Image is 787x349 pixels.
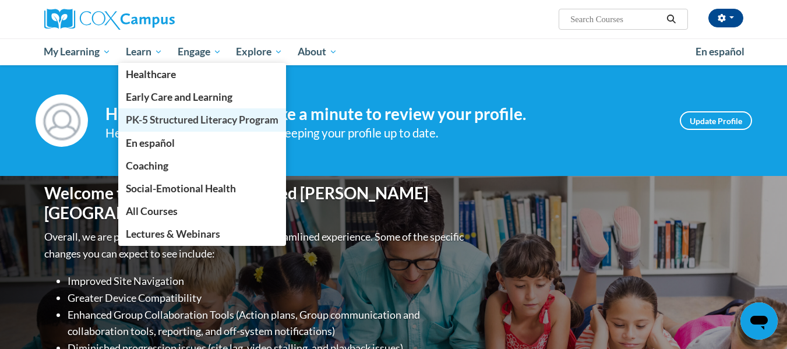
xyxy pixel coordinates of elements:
input: Search Courses [569,12,662,26]
span: Early Care and Learning [126,91,232,103]
span: Coaching [126,160,168,172]
span: Learn [126,45,163,59]
a: My Learning [37,38,119,65]
a: Lectures & Webinars [118,223,286,245]
a: En español [118,132,286,154]
div: Help improve your experience by keeping your profile up to date. [105,124,662,143]
img: Cox Campus [44,9,175,30]
img: Profile Image [36,94,88,147]
a: PK-5 Structured Literacy Program [118,108,286,131]
a: Healthcare [118,63,286,86]
li: Improved Site Navigation [68,273,467,290]
a: Explore [228,38,290,65]
a: All Courses [118,200,286,223]
a: Coaching [118,154,286,177]
a: About [290,38,345,65]
button: Search [662,12,680,26]
span: Engage [178,45,221,59]
span: Lectures & Webinars [126,228,220,240]
span: PK-5 Structured Literacy Program [126,114,278,126]
h4: Hi [PERSON_NAME]! Take a minute to review your profile. [105,104,662,124]
span: My Learning [44,45,111,59]
div: Main menu [27,38,761,65]
a: En español [688,40,752,64]
h1: Welcome to the new and improved [PERSON_NAME][GEOGRAPHIC_DATA] [44,184,467,223]
iframe: Button to launch messaging window [740,302,778,340]
span: Social-Emotional Health [126,182,236,195]
a: Social-Emotional Health [118,177,286,200]
span: En español [126,137,175,149]
a: Early Care and Learning [118,86,286,108]
button: Account Settings [708,9,743,27]
a: Learn [118,38,170,65]
a: Engage [170,38,229,65]
span: Explore [236,45,283,59]
p: Overall, we are proud to provide you with a more streamlined experience. Some of the specific cha... [44,228,467,262]
span: All Courses [126,205,178,217]
li: Greater Device Compatibility [68,290,467,306]
span: Healthcare [126,68,176,80]
a: Update Profile [680,111,752,130]
li: Enhanced Group Collaboration Tools (Action plans, Group communication and collaboration tools, re... [68,306,467,340]
span: En español [696,45,744,58]
span: About [298,45,337,59]
a: Cox Campus [44,9,266,30]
